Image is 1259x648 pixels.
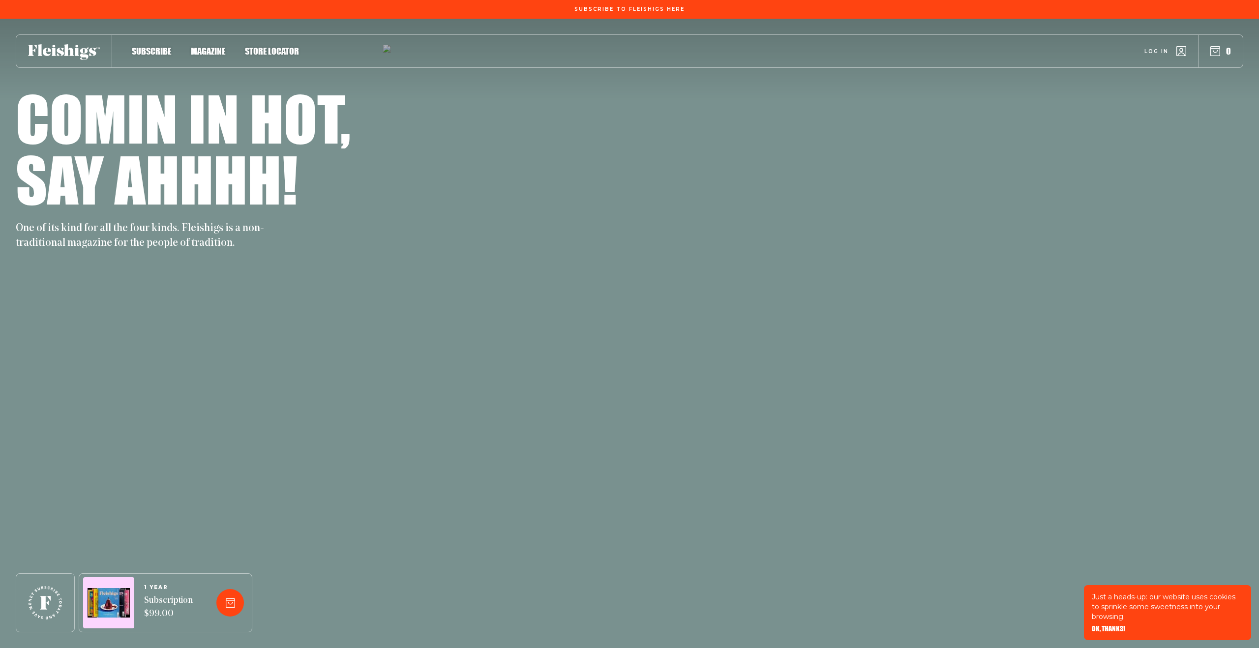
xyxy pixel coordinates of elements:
[1092,625,1125,632] button: OK, THANKS!
[132,46,171,57] span: Subscribe
[572,6,687,11] a: Subscribe To Fleishigs Here
[1210,46,1231,57] button: 0
[16,88,351,148] h1: Comin in hot,
[16,221,271,251] p: One of its kind for all the four kinds. Fleishigs is a non-traditional magazine for the people of...
[88,588,130,618] img: Magazines image
[245,46,299,57] span: Store locator
[574,6,685,12] span: Subscribe To Fleishigs Here
[16,148,298,209] h1: Say ahhhh!
[191,44,225,58] a: Magazine
[191,46,225,57] span: Magazine
[245,44,299,58] a: Store locator
[132,44,171,58] a: Subscribe
[144,585,193,590] span: 1 YEAR
[1092,592,1243,621] p: Just a heads-up: our website uses cookies to sprinkle some sweetness into your browsing.
[144,594,193,621] span: Subscription $99.00
[144,585,193,621] a: 1 YEARSubscription $99.00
